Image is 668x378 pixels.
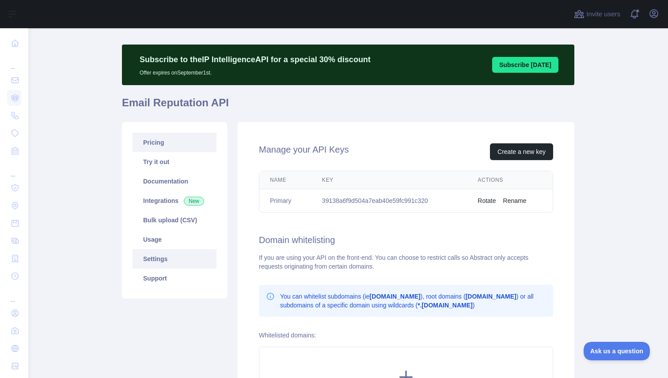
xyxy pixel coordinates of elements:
[133,269,216,288] a: Support
[417,302,472,309] b: *.[DOMAIN_NAME]
[133,172,216,191] a: Documentation
[7,286,21,303] div: ...
[7,161,21,178] div: ...
[492,57,558,73] button: Subscribe [DATE]
[7,53,21,71] div: ...
[466,293,516,300] b: [DOMAIN_NAME]
[259,143,349,160] h2: Manage your API Keys
[133,230,216,249] a: Usage
[259,234,553,246] h2: Domain whitelisting
[259,332,316,339] label: Whitelisted domains:
[280,292,546,310] p: You can whitelist subdomains (ie ), root domains ( ) or all subdomains of a specific domain using...
[311,171,467,189] th: Key
[478,196,496,205] button: Rotate
[503,196,527,205] button: Rename
[572,7,622,21] button: Invite users
[184,197,204,206] span: New
[140,66,371,76] p: Offer expires on September 1st.
[133,191,216,210] a: Integrations New
[586,9,620,19] span: Invite users
[370,293,421,300] b: [DOMAIN_NAME]
[133,249,216,269] a: Settings
[122,96,574,117] h1: Email Reputation API
[259,171,311,189] th: Name
[584,342,650,360] iframe: Toggle Customer Support
[140,53,371,66] p: Subscribe to the IP Intelligence API for a special 30 % discount
[133,210,216,230] a: Bulk upload (CSV)
[311,189,467,213] td: 39138a6f9d504a7eab40e59fc991c320
[259,253,553,271] div: If you are using your API on the front-end. You can choose to restrict calls so Abstract only acc...
[133,152,216,172] a: Try it out
[259,189,311,213] td: Primary
[490,143,553,160] button: Create a new key
[133,133,216,152] a: Pricing
[467,171,553,189] th: Actions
